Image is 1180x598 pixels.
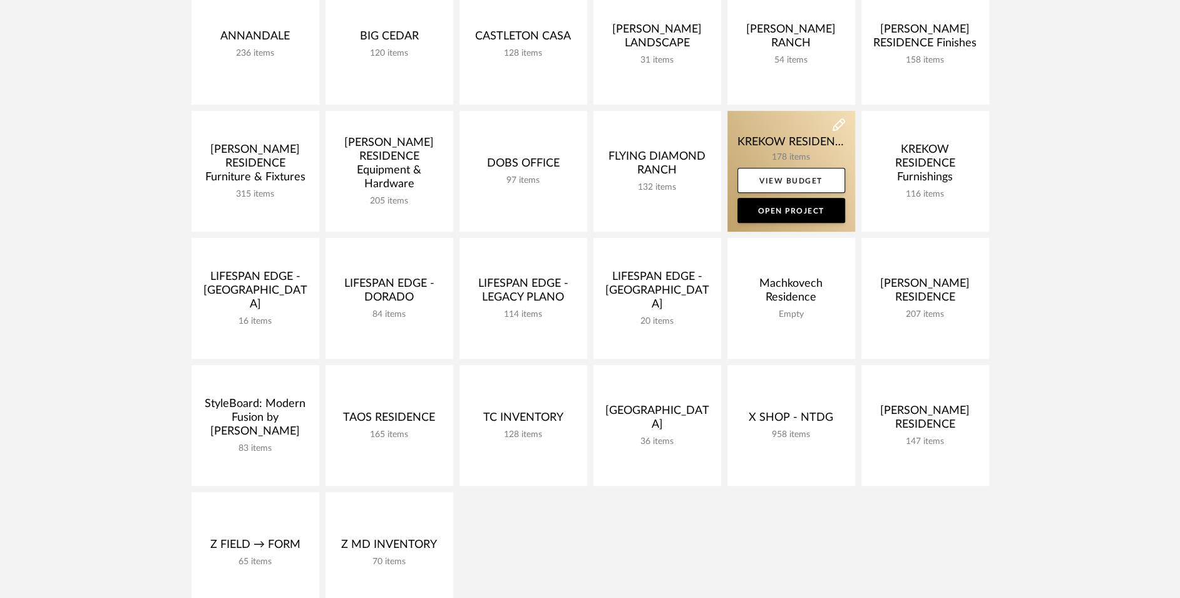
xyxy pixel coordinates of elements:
div: LIFESPAN EDGE - [GEOGRAPHIC_DATA] [603,270,711,316]
div: 116 items [871,189,979,200]
div: 83 items [202,443,309,454]
div: FLYING DIAMOND RANCH [603,150,711,182]
div: 128 items [469,48,577,59]
a: View Budget [737,168,845,193]
div: 205 items [336,196,443,207]
div: LIFESPAN EDGE - DORADO [336,277,443,309]
div: TC INVENTORY [469,411,577,430]
div: [PERSON_NAME] RESIDENCE [871,404,979,436]
div: 236 items [202,48,309,59]
div: Z MD INVENTORY [336,538,443,557]
div: [PERSON_NAME] RESIDENCE Finishes [871,23,979,55]
div: 120 items [336,48,443,59]
div: 958 items [737,430,845,440]
div: TAOS RESIDENCE [336,411,443,430]
div: StyleBoard: Modern Fusion by [PERSON_NAME] [202,397,309,443]
div: CASTLETON CASA [469,29,577,48]
div: ANNANDALE [202,29,309,48]
div: 315 items [202,189,309,200]
div: Empty [737,309,845,320]
div: [PERSON_NAME] RESIDENCE Furniture & Fixtures [202,143,309,189]
div: 128 items [469,430,577,440]
div: 65 items [202,557,309,567]
div: 20 items [603,316,711,327]
div: DOBS OFFICE [469,157,577,175]
div: X SHOP - NTDG [737,411,845,430]
div: [PERSON_NAME] LANDSCAPE [603,23,711,55]
div: LIFESPAN EDGE - LEGACY PLANO [469,277,577,309]
div: 132 items [603,182,711,193]
div: 70 items [336,557,443,567]
div: Z FIELD → FORM [202,538,309,557]
div: 16 items [202,316,309,327]
div: [PERSON_NAME] RESIDENCE [871,277,979,309]
div: 158 items [871,55,979,66]
div: 165 items [336,430,443,440]
div: BIG CEDAR [336,29,443,48]
div: Machkovech Residence [737,277,845,309]
div: 207 items [871,309,979,320]
div: [PERSON_NAME] RESIDENCE Equipment & Hardware [336,136,443,196]
div: LIFESPAN EDGE - [GEOGRAPHIC_DATA] [202,270,309,316]
div: 31 items [603,55,711,66]
div: KREKOW RESIDENCE Furnishings [871,143,979,189]
div: 84 items [336,309,443,320]
div: 147 items [871,436,979,447]
div: 54 items [737,55,845,66]
div: 97 items [469,175,577,186]
div: 114 items [469,309,577,320]
a: Open Project [737,198,845,223]
div: [GEOGRAPHIC_DATA] [603,404,711,436]
div: [PERSON_NAME] RANCH [737,23,845,55]
div: 36 items [603,436,711,447]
